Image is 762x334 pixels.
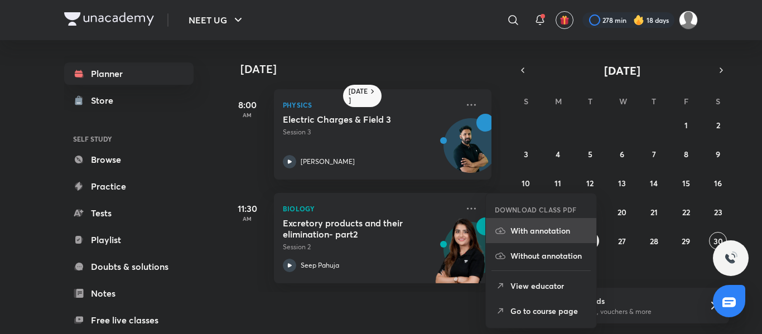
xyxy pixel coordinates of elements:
p: Seep Pahuja [301,260,339,270]
abbr: August 2, 2025 [716,120,720,130]
button: August 6, 2025 [613,145,631,163]
abbr: August 15, 2025 [682,178,690,188]
h5: 11:30 [225,202,269,215]
h5: Electric Charges & Field 3 [283,114,422,125]
abbr: Tuesday [588,96,592,107]
p: With annotation [510,225,587,236]
a: Free live classes [64,309,194,331]
abbr: August 5, 2025 [588,149,592,159]
button: August 13, 2025 [613,174,631,192]
p: Biology [283,202,458,215]
button: August 29, 2025 [677,232,695,250]
button: August 11, 2025 [549,174,567,192]
button: August 21, 2025 [645,203,663,221]
h6: SELF STUDY [64,129,194,148]
button: August 4, 2025 [549,145,567,163]
a: Doubts & solutions [64,255,194,278]
button: August 23, 2025 [709,203,727,221]
button: August 1, 2025 [677,116,695,134]
button: August 9, 2025 [709,145,727,163]
abbr: Saturday [716,96,720,107]
abbr: August 13, 2025 [618,178,626,188]
p: AM [225,112,269,118]
button: August 20, 2025 [613,203,631,221]
abbr: August 11, 2025 [554,178,561,188]
button: August 15, 2025 [677,174,695,192]
button: August 5, 2025 [581,145,599,163]
abbr: Monday [555,96,562,107]
img: unacademy [430,217,491,294]
img: Amisha Rani [679,11,698,30]
a: Notes [64,282,194,304]
p: Session 3 [283,127,458,137]
a: Tests [64,202,194,224]
button: August 7, 2025 [645,145,663,163]
p: Physics [283,98,458,112]
button: avatar [556,11,573,29]
button: August 2, 2025 [709,116,727,134]
h6: DOWNLOAD CLASS PDF [495,205,577,215]
abbr: August 27, 2025 [618,236,626,246]
abbr: August 23, 2025 [714,207,722,217]
abbr: August 28, 2025 [650,236,658,246]
p: View educator [510,280,587,292]
button: NEET UG [182,9,252,31]
abbr: Friday [684,96,688,107]
img: Avatar [444,124,498,178]
a: Planner [64,62,194,85]
a: Company Logo [64,12,154,28]
abbr: August 12, 2025 [586,178,594,188]
p: AM [225,215,269,222]
a: Browse [64,148,194,171]
button: August 16, 2025 [709,174,727,192]
abbr: August 20, 2025 [618,207,626,217]
h4: [DATE] [240,62,503,76]
img: avatar [560,15,570,25]
abbr: August 7, 2025 [652,149,656,159]
button: August 27, 2025 [613,232,631,250]
abbr: August 10, 2025 [522,178,530,188]
abbr: Wednesday [619,96,627,107]
h6: Refer friends [558,295,695,307]
button: August 10, 2025 [517,174,535,192]
h5: 8:00 [225,98,269,112]
abbr: Sunday [524,96,528,107]
a: Store [64,89,194,112]
button: August 8, 2025 [677,145,695,163]
button: August 14, 2025 [645,174,663,192]
a: Practice [64,175,194,197]
div: Store [91,94,120,107]
abbr: August 16, 2025 [714,178,722,188]
span: [DATE] [604,63,640,78]
h6: [DATE] [349,87,368,105]
abbr: August 22, 2025 [682,207,690,217]
abbr: August 30, 2025 [713,236,723,246]
p: [PERSON_NAME] [301,157,355,167]
p: Go to course page [510,305,587,317]
button: [DATE] [530,62,713,78]
p: Without annotation [510,250,587,262]
a: Playlist [64,229,194,251]
img: ttu [724,251,737,265]
abbr: August 9, 2025 [716,149,720,159]
abbr: August 29, 2025 [682,236,690,246]
img: Company Logo [64,12,154,26]
abbr: Thursday [652,96,656,107]
abbr: August 21, 2025 [650,207,658,217]
abbr: August 3, 2025 [524,149,528,159]
img: streak [633,14,644,26]
button: August 3, 2025 [517,145,535,163]
button: August 12, 2025 [581,174,599,192]
abbr: August 14, 2025 [650,178,658,188]
p: Session 2 [283,242,458,252]
p: Win a laptop, vouchers & more [558,307,695,317]
button: August 22, 2025 [677,203,695,221]
button: August 28, 2025 [645,232,663,250]
abbr: August 4, 2025 [556,149,560,159]
abbr: August 6, 2025 [620,149,624,159]
abbr: August 1, 2025 [684,120,688,130]
h5: Excretory products and their elimination- part2 [283,217,422,240]
button: August 30, 2025 [709,232,727,250]
abbr: August 8, 2025 [684,149,688,159]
